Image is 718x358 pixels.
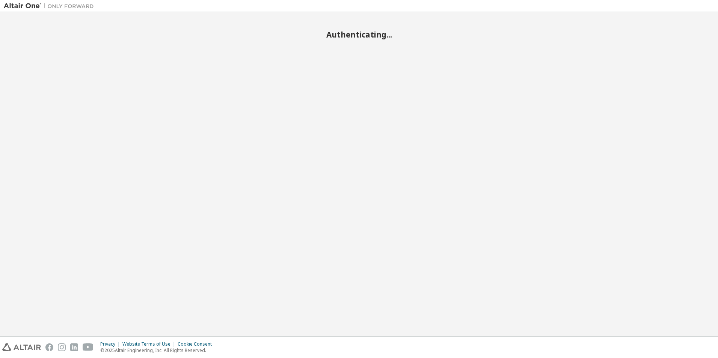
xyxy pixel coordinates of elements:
[4,2,98,10] img: Altair One
[45,343,53,351] img: facebook.svg
[100,347,216,353] p: © 2025 Altair Engineering, Inc. All Rights Reserved.
[122,341,178,347] div: Website Terms of Use
[70,343,78,351] img: linkedin.svg
[4,30,714,39] h2: Authenticating...
[58,343,66,351] img: instagram.svg
[83,343,94,351] img: youtube.svg
[2,343,41,351] img: altair_logo.svg
[178,341,216,347] div: Cookie Consent
[100,341,122,347] div: Privacy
